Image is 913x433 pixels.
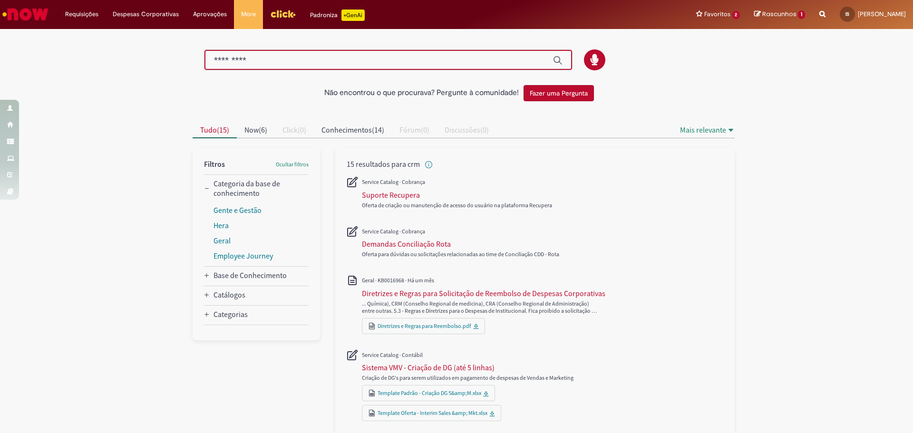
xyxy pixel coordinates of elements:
[341,10,365,21] p: +GenAi
[270,7,296,21] img: click_logo_yellow_360x200.png
[241,10,256,19] span: More
[798,10,805,19] span: 1
[845,11,849,17] span: IS
[310,10,365,21] div: Padroniza
[324,89,519,97] h2: Não encontrou o que procurava? Pergunte à comunidade!
[113,10,179,19] span: Despesas Corporativas
[762,10,796,19] span: Rascunhos
[65,10,98,19] span: Requisições
[1,5,50,24] img: ServiceNow
[732,11,740,19] span: 2
[704,10,730,19] span: Favoritos
[193,10,227,19] span: Aprovações
[754,10,805,19] a: Rascunhos
[858,10,906,18] span: [PERSON_NAME]
[524,85,594,101] button: Fazer uma Pergunta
